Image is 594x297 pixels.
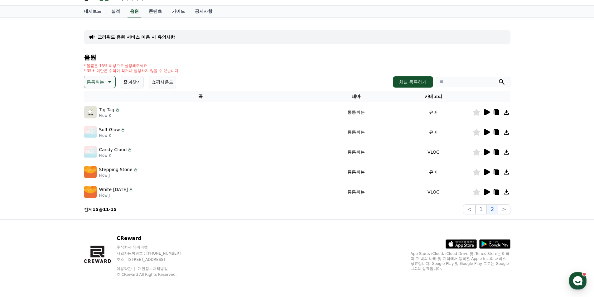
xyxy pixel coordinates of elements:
[317,102,395,122] td: 통통튀는
[149,76,176,88] button: 쇼핑사운드
[99,186,128,193] p: White [DATE]
[106,6,125,17] a: 실적
[87,78,104,86] p: 통통튀는
[395,102,472,122] td: 유머
[121,76,144,88] button: 즐겨찾기
[395,142,472,162] td: VLOG
[317,142,395,162] td: 통통튀는
[84,76,116,88] button: 통통튀는
[103,207,109,212] strong: 11
[99,173,138,178] p: Flow J
[117,251,193,256] p: 사업자등록번호 : [PHONE_NUMBER]
[84,91,318,102] th: 곡
[79,6,106,17] a: 대시보드
[117,272,193,277] p: © CReward All Rights Reserved.
[99,113,120,118] p: Flow K
[117,235,193,242] p: CReward
[111,207,117,212] strong: 15
[99,133,126,138] p: Flow K
[20,207,23,212] span: 홈
[476,204,487,214] button: 1
[99,146,127,153] p: Candy Cloud
[167,6,190,17] a: 가이드
[128,6,141,17] a: 음원
[317,162,395,182] td: 통통튀는
[395,182,472,202] td: VLOG
[117,257,193,262] p: 주소 : [STREET_ADDRESS]
[395,162,472,182] td: 유머
[117,245,193,250] p: 주식회사 와이피랩
[99,193,134,198] p: Flow J
[138,266,168,271] a: 개인정보처리방침
[93,207,99,212] strong: 15
[84,106,97,118] img: music
[84,126,97,138] img: music
[98,34,175,40] a: 크리워드 음원 서비스 이용 시 유의사항
[317,182,395,202] td: 통통튀는
[317,91,395,102] th: 테마
[117,266,136,271] a: 이용약관
[57,207,65,212] span: 대화
[99,127,120,133] p: Soft Glow
[317,122,395,142] td: 통통튀는
[84,206,117,213] p: 전체 중 -
[487,204,498,214] button: 2
[80,198,120,213] a: 설정
[84,68,180,73] p: * 35초 미만은 수익이 적거나 발생하지 않을 수 있습니다.
[411,251,510,271] p: App Store, iCloud, iCloud Drive 및 iTunes Store는 미국과 그 밖의 나라 및 지역에서 등록된 Apple Inc.의 서비스 상표입니다. Goo...
[99,153,133,158] p: Flow K
[463,204,475,214] button: <
[190,6,217,17] a: 공지사항
[2,198,41,213] a: 홈
[84,63,180,68] p: * 볼륨은 15% 이상으로 설정해주세요.
[84,186,97,198] img: music
[99,107,114,113] p: Tig Tag
[84,146,97,158] img: music
[393,76,433,88] button: 채널 등록하기
[144,6,167,17] a: 콘텐츠
[395,91,472,102] th: 카테고리
[498,204,510,214] button: >
[41,198,80,213] a: 대화
[84,166,97,178] img: music
[96,207,104,212] span: 설정
[395,122,472,142] td: 유머
[99,166,133,173] p: Stepping Stone
[84,54,510,61] h4: 음원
